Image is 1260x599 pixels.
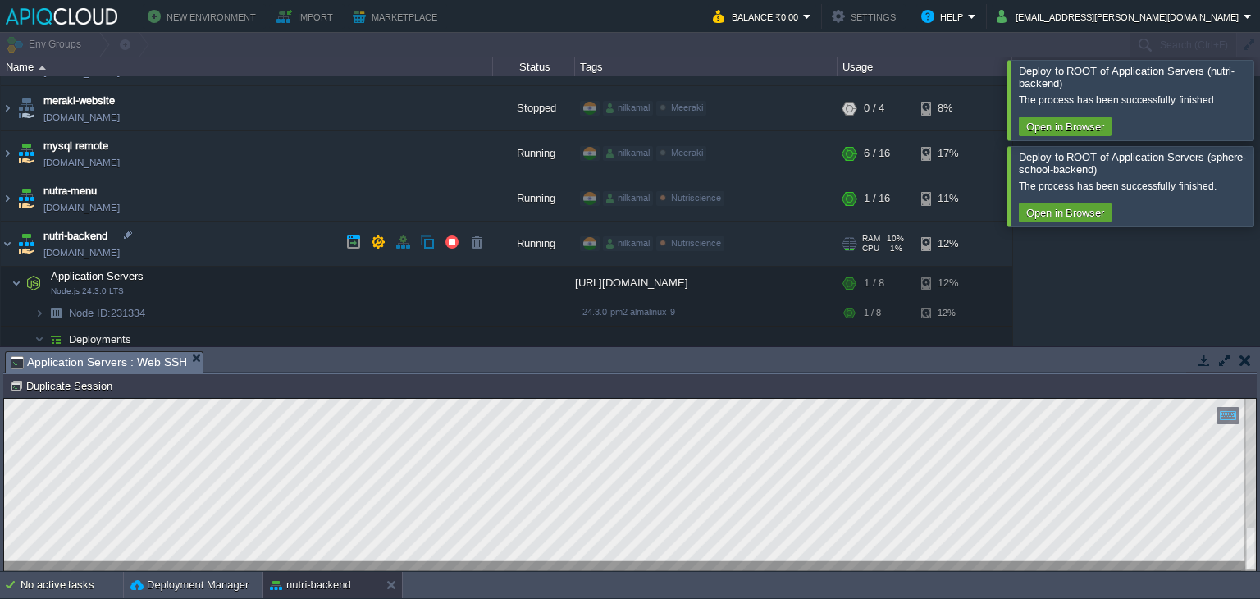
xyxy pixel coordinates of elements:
div: 12% [921,267,975,299]
div: 1 / 16 [864,176,890,221]
button: Settings [832,7,901,26]
span: Deploy to ROOT of Application Servers (nutri-backend) [1019,65,1235,89]
div: 11% [921,176,975,221]
img: AMDAwAAAACH5BAEAAAAALAAAAAABAAEAAAICRAEAOw== [34,327,44,352]
div: 1 / 8 [864,300,881,326]
button: Import [276,7,338,26]
div: Tags [576,57,837,76]
img: AMDAwAAAACH5BAEAAAAALAAAAAABAAEAAAICRAEAOw== [15,131,38,176]
div: No active tasks [21,572,123,598]
div: Running [493,222,575,266]
span: 24.3.0-pm2-almalinux-9 [582,307,675,317]
img: AMDAwAAAACH5BAEAAAAALAAAAAABAAEAAAICRAEAOw== [15,176,38,221]
span: Node ID: [69,307,111,319]
span: Node.js 24.3.0 LTS [51,286,124,296]
img: AMDAwAAAACH5BAEAAAAALAAAAAABAAEAAAICRAEAOw== [15,86,38,130]
div: 8% [921,86,975,130]
button: Duplicate Session [10,378,117,393]
span: 1% [886,244,902,254]
div: The process has been successfully finished. [1019,94,1249,107]
div: [URL][DOMAIN_NAME] [575,267,838,299]
div: Stopped [493,86,575,130]
a: meraki-website [43,93,115,109]
button: Help [921,7,968,26]
a: nutra-menu [43,183,97,199]
img: AMDAwAAAACH5BAEAAAAALAAAAAABAAEAAAICRAEAOw== [11,267,21,299]
div: 12% [921,222,975,266]
button: [EMAIL_ADDRESS][PERSON_NAME][DOMAIN_NAME] [997,7,1244,26]
img: AMDAwAAAACH5BAEAAAAALAAAAAABAAEAAAICRAEAOw== [22,267,45,299]
div: Usage [838,57,1011,76]
div: Status [494,57,574,76]
span: [DOMAIN_NAME] [43,154,120,171]
button: New Environment [148,7,261,26]
div: 1 / 8 [864,267,884,299]
div: 17% [921,131,975,176]
img: AMDAwAAAACH5BAEAAAAALAAAAAABAAEAAAICRAEAOw== [1,222,14,266]
a: Deployments [67,332,134,346]
span: Nutriscience [671,238,721,248]
img: APIQCloud [6,8,117,25]
a: [DOMAIN_NAME] [43,109,120,126]
a: [DOMAIN_NAME] [43,245,120,261]
span: Deploy to ROOT of Application Servers (sphere-school-backend) [1019,151,1246,176]
div: 6 / 16 [864,131,890,176]
span: Meeraki [671,148,703,158]
span: Application Servers [49,269,146,283]
img: AMDAwAAAACH5BAEAAAAALAAAAAABAAEAAAICRAEAOw== [15,222,38,266]
img: AMDAwAAAACH5BAEAAAAALAAAAAABAAEAAAICRAEAOw== [34,300,44,326]
button: Deployment Manager [130,577,249,593]
img: AMDAwAAAACH5BAEAAAAALAAAAAABAAEAAAICRAEAOw== [44,327,67,352]
img: AMDAwAAAACH5BAEAAAAALAAAAAABAAEAAAICRAEAOw== [44,300,67,326]
span: Nutriscience [671,193,721,203]
a: mysql remote [43,138,108,154]
div: Running [493,131,575,176]
div: nilkamal [603,191,653,206]
span: 10% [887,234,904,244]
button: Open in Browser [1021,119,1109,134]
span: CPU [862,244,879,254]
div: nilkamal [603,101,653,116]
img: AMDAwAAAACH5BAEAAAAALAAAAAABAAEAAAICRAEAOw== [39,66,46,70]
a: [DOMAIN_NAME] [43,199,120,216]
button: nutri-backend [270,577,351,593]
a: Node ID:231334 [67,306,148,320]
img: AMDAwAAAACH5BAEAAAAALAAAAAABAAEAAAICRAEAOw== [1,86,14,130]
a: Application ServersNode.js 24.3.0 LTS [49,270,146,282]
span: 231334 [67,306,148,320]
div: Running [493,176,575,221]
a: nutri-backend [43,228,107,245]
span: Meeraki [671,103,703,112]
div: nilkamal [603,146,653,161]
div: Name [2,57,492,76]
button: Marketplace [353,7,442,26]
span: RAM [862,234,880,244]
img: AMDAwAAAACH5BAEAAAAALAAAAAABAAEAAAICRAEAOw== [1,176,14,221]
div: The process has been successfully finished. [1019,180,1249,193]
button: Balance ₹0.00 [713,7,803,26]
img: AMDAwAAAACH5BAEAAAAALAAAAAABAAEAAAICRAEAOw== [1,131,14,176]
button: Open in Browser [1021,205,1109,220]
div: nilkamal [603,236,653,251]
div: 12% [921,300,975,326]
span: Application Servers : Web SSH [11,352,187,373]
div: 0 / 4 [864,86,884,130]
